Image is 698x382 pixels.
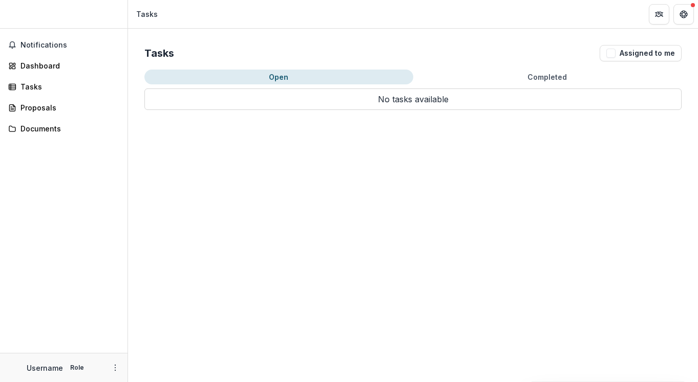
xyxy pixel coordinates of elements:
p: Username [27,363,63,373]
div: Proposals [20,102,115,113]
button: Get Help [673,4,694,25]
a: Tasks [4,78,123,95]
span: Notifications [20,41,119,50]
nav: breadcrumb [132,7,162,21]
a: Dashboard [4,57,123,74]
button: Assigned to me [600,45,682,61]
div: Dashboard [20,60,115,71]
div: Documents [20,123,115,134]
p: No tasks available [144,88,682,110]
div: Tasks [20,81,115,92]
button: Open [144,70,413,84]
h2: Tasks [144,47,174,59]
button: More [109,362,121,374]
button: Completed [413,70,682,84]
p: Role [67,363,87,372]
button: Partners [649,4,669,25]
div: Tasks [136,9,158,19]
a: Proposals [4,99,123,116]
button: Notifications [4,37,123,53]
a: Documents [4,120,123,137]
